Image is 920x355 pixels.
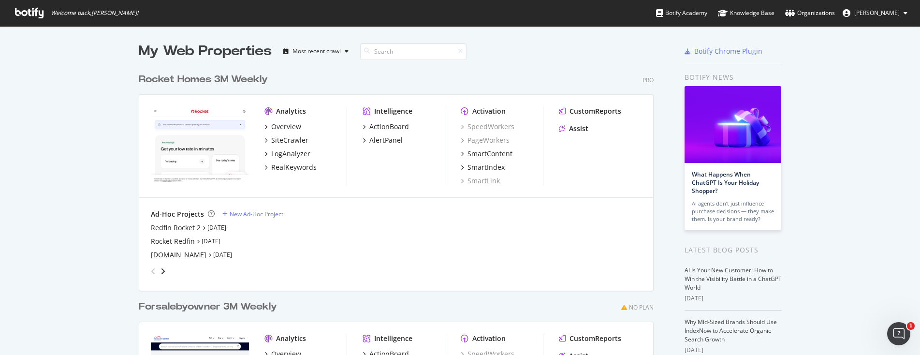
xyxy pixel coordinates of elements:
a: SmartLink [461,176,500,186]
a: SmartIndex [461,163,505,172]
div: LogAnalyzer [271,149,310,159]
a: Forsalebyowner 3M Weekly [139,300,281,314]
div: Botify news [685,72,782,83]
a: SmartContent [461,149,512,159]
button: [PERSON_NAME] [835,5,915,21]
a: Overview [264,122,301,132]
div: My Web Properties [139,42,272,61]
a: Botify Chrome Plugin [685,46,762,56]
div: Knowledge Base [718,8,774,18]
a: [DATE] [207,223,226,232]
div: Activation [472,334,506,343]
div: AI agents don’t just influence purchase decisions — they make them. Is your brand ready? [692,200,774,223]
a: What Happens When ChatGPT Is Your Holiday Shopper? [692,170,759,195]
div: [DATE] [685,346,782,355]
div: AlertPanel [369,135,403,145]
div: Assist [569,124,588,133]
div: Ad-Hoc Projects [151,209,204,219]
a: SpeedWorkers [461,122,514,132]
div: Botify Chrome Plugin [694,46,762,56]
img: What Happens When ChatGPT Is Your Holiday Shopper? [685,86,781,163]
a: Rocket Redfin [151,237,195,246]
a: Redfin Rocket 2 [151,223,201,233]
div: Overview [271,122,301,132]
span: Welcome back, [PERSON_NAME] ! [51,9,138,17]
a: RealKeywords [264,163,317,172]
div: angle-left [147,264,160,279]
a: ActionBoard [363,122,409,132]
div: Analytics [276,334,306,343]
div: CustomReports [570,106,621,116]
a: CustomReports [559,334,621,343]
img: www.rocket.com [151,106,249,185]
a: [DATE] [213,251,232,259]
div: [DATE] [685,294,782,303]
div: Organizations [785,8,835,18]
div: Intelligence [374,334,412,343]
a: Why Mid-Sized Brands Should Use IndexNow to Accelerate Organic Search Growth [685,318,777,343]
a: [DATE] [202,237,220,245]
div: CustomReports [570,334,621,343]
div: Latest Blog Posts [685,245,782,255]
input: Search [360,43,467,60]
div: Botify Academy [656,8,707,18]
a: Rocket Homes 3M Weekly [139,73,272,87]
div: Activation [472,106,506,116]
div: Pro [643,76,654,84]
a: Assist [559,124,588,133]
a: [DOMAIN_NAME] [151,250,206,260]
button: Most recent crawl [279,44,352,59]
span: David Britton [854,9,900,17]
a: AlertPanel [363,135,403,145]
div: New Ad-Hoc Project [230,210,283,218]
div: ActionBoard [369,122,409,132]
div: SmartIndex [467,163,505,172]
div: SiteCrawler [271,135,308,145]
a: AI Is Your New Customer: How to Win the Visibility Battle in a ChatGPT World [685,266,782,292]
a: New Ad-Hoc Project [222,210,283,218]
a: SiteCrawler [264,135,308,145]
a: CustomReports [559,106,621,116]
div: SmartContent [467,149,512,159]
div: Intelligence [374,106,412,116]
div: Most recent crawl [292,48,341,54]
div: Analytics [276,106,306,116]
div: Forsalebyowner 3M Weekly [139,300,277,314]
span: 1 [907,322,915,330]
div: Rocket Homes 3M Weekly [139,73,268,87]
div: RealKeywords [271,163,317,172]
a: PageWorkers [461,135,510,145]
a: LogAnalyzer [264,149,310,159]
div: angle-right [160,266,166,276]
iframe: Intercom live chat [887,322,910,345]
div: No Plan [629,303,654,311]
